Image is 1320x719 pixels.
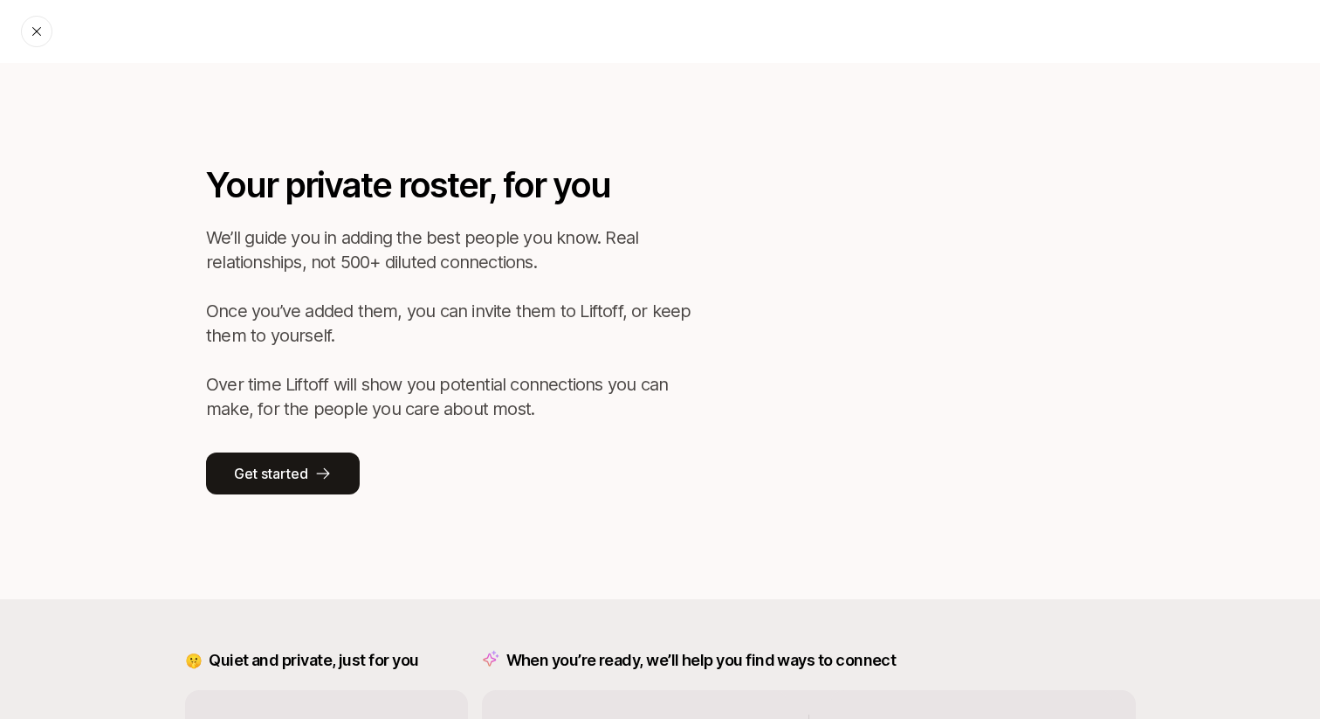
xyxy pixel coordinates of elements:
[206,159,695,211] p: Your private roster, for you
[206,453,360,494] button: Get started
[185,649,203,672] p: 🤫
[209,648,418,673] p: Quiet and private, just for you
[234,462,307,485] p: Get started
[206,225,695,421] p: We’ll guide you in adding the best people you know. Real relationships, not 500+ diluted connecti...
[506,648,897,673] p: When you’re ready, we’ll help you find ways to connect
